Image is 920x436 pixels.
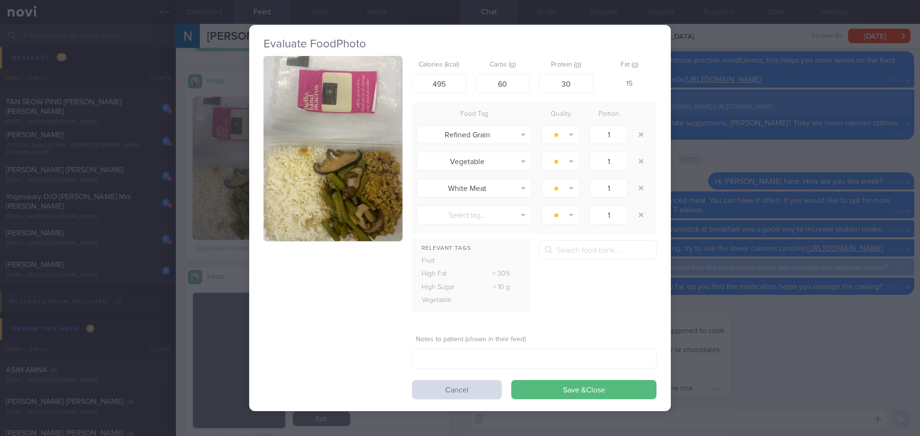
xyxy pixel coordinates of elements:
[417,179,532,198] button: White Meat
[589,205,628,224] input: 1.0
[412,268,473,281] div: High Fat
[412,380,502,399] button: Cancel
[473,281,530,294] div: > 10 g
[476,74,530,93] input: 33
[603,74,657,94] div: 15
[264,37,656,51] h2: Evaluate Food Photo
[473,268,530,281] div: > 30%
[412,74,466,93] input: 250
[589,179,628,198] input: 1.0
[417,125,532,144] button: Refined Grain
[412,281,473,294] div: High Sugar
[412,243,529,255] div: Relevant Tags
[607,61,653,69] label: Fat (g)
[412,294,473,307] div: Vegetable
[589,125,628,144] input: 1.0
[585,108,632,121] div: Portion
[416,335,653,344] label: Notes to patient (shown in their feed)
[589,152,628,171] input: 1.0
[511,380,656,399] button: Save &Close
[539,240,656,259] input: Search food bank...
[417,205,532,224] button: Select tag...
[416,61,462,69] label: Calories (kcal)
[417,152,532,171] button: Vegetable
[480,61,526,69] label: Carbs (g)
[539,74,593,93] input: 9
[537,108,585,121] div: Quality
[412,108,537,121] div: Food Tag
[543,61,589,69] label: Protein (g)
[412,255,473,268] div: Fruit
